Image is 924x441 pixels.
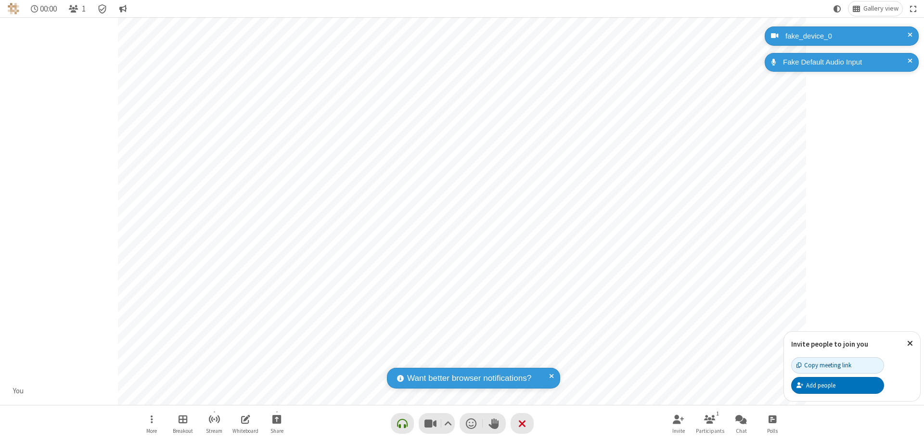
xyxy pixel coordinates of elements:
[782,31,911,42] div: fake_device_0
[767,428,778,434] span: Polls
[780,57,911,68] div: Fake Default Audio Input
[10,386,27,397] div: You
[27,1,61,16] div: Timer
[511,413,534,434] button: End or leave meeting
[232,428,258,434] span: Whiteboard
[714,409,722,418] div: 1
[791,339,868,349] label: Invite people to join you
[262,410,291,437] button: Start sharing
[8,3,19,14] img: QA Selenium DO NOT DELETE OR CHANGE
[863,5,898,13] span: Gallery view
[696,428,724,434] span: Participants
[460,413,483,434] button: Send a reaction
[672,428,685,434] span: Invite
[93,1,112,16] div: Meeting details Encryption enabled
[200,410,229,437] button: Start streaming
[270,428,283,434] span: Share
[695,410,724,437] button: Open participant list
[391,413,414,434] button: Connect your audio
[791,377,884,393] button: Add people
[419,413,455,434] button: Stop video (⌘+Shift+V)
[758,410,787,437] button: Open poll
[40,4,57,13] span: 00:00
[173,428,193,434] span: Breakout
[231,410,260,437] button: Open shared whiteboard
[407,372,531,385] span: Want better browser notifications?
[146,428,157,434] span: More
[115,1,130,16] button: Conversation
[206,428,222,434] span: Stream
[441,413,454,434] button: Video setting
[736,428,747,434] span: Chat
[664,410,693,437] button: Invite participants (⌘+Shift+I)
[82,4,86,13] span: 1
[168,410,197,437] button: Manage Breakout Rooms
[727,410,756,437] button: Open chat
[830,1,845,16] button: Using system theme
[848,1,902,16] button: Change layout
[906,1,921,16] button: Fullscreen
[483,413,506,434] button: Raise hand
[900,332,920,355] button: Close popover
[796,361,851,370] div: Copy meeting link
[791,357,884,374] button: Copy meeting link
[137,410,166,437] button: Open menu
[64,1,90,16] button: Open participant list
